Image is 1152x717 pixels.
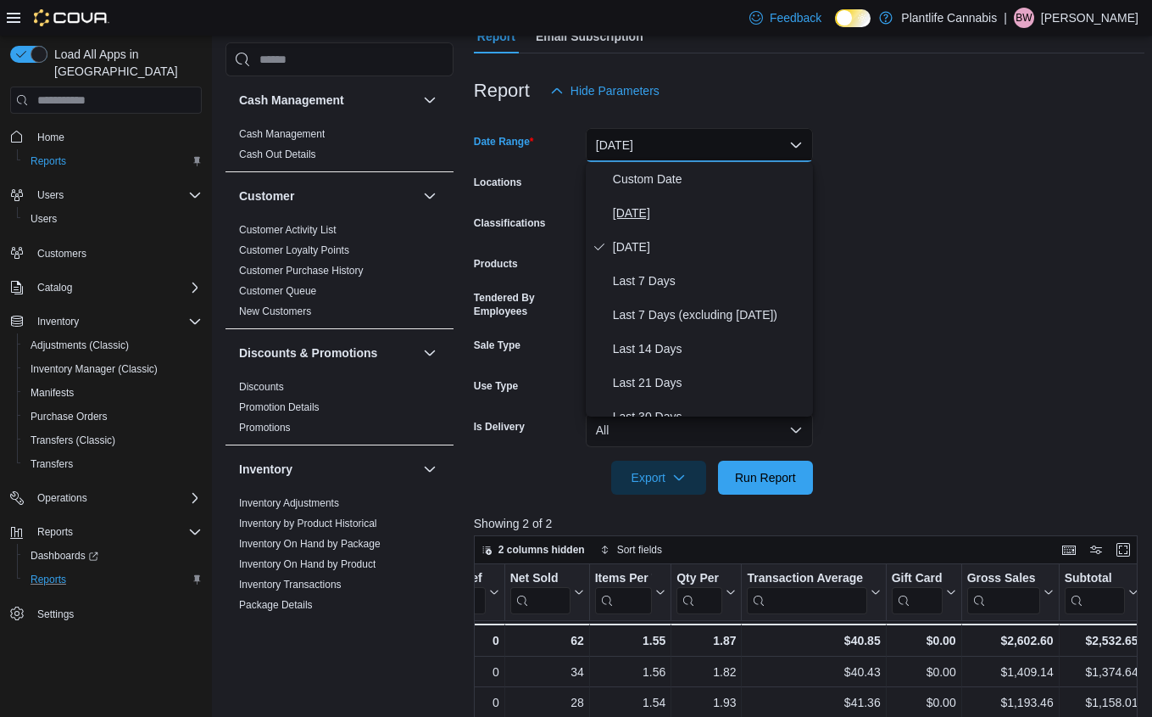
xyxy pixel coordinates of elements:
[595,662,666,682] div: 1.56
[239,148,316,161] span: Cash Out Details
[34,9,109,26] img: Cova
[1064,630,1138,651] div: $2,532.65
[474,379,518,393] label: Use Type
[1064,571,1138,614] button: Subtotal
[509,630,583,651] div: 62
[747,662,880,682] div: $40.43
[31,277,79,298] button: Catalog
[613,373,806,393] span: Last 21 Days
[239,497,339,509] a: Inventory Adjustments
[31,244,93,264] a: Customers
[10,117,202,670] nav: Complex example
[747,571,866,587] div: Transaction Average
[37,131,64,144] span: Home
[239,422,291,434] a: Promotions
[24,406,202,427] span: Purchase Orders
[31,603,202,625] span: Settings
[239,401,320,414] span: Promotion Details
[420,459,440,479] button: Inventory
[835,9,871,27] input: Dark Mode
[239,518,377,529] a: Inventory by Product Historical
[31,339,129,352] span: Adjustments (Classic)
[509,571,570,614] div: Net Sold
[966,571,1039,587] div: Gross Sales
[477,20,515,53] span: Report
[239,461,292,478] h3: Inventory
[239,598,313,612] span: Package Details
[225,124,454,171] div: Cash Management
[1064,662,1138,682] div: $1,374.64
[676,662,736,682] div: 1.82
[420,186,440,206] button: Customer
[735,469,796,486] span: Run Report
[31,154,66,168] span: Reports
[239,344,377,361] h3: Discounts & Promotions
[239,461,416,478] button: Inventory
[3,241,209,266] button: Customers
[31,386,74,400] span: Manifests
[17,381,209,405] button: Manifests
[498,543,585,557] span: 2 columns hidden
[31,126,202,147] span: Home
[225,220,454,328] div: Customer
[31,604,81,625] a: Settings
[891,692,955,713] div: $0.00
[24,569,73,590] a: Reports
[1064,571,1124,587] div: Subtotal
[239,92,416,109] button: Cash Management
[1004,8,1007,28] p: |
[613,305,806,325] span: Last 7 Days (excluding [DATE])
[239,538,381,550] a: Inventory On Hand by Package
[1113,540,1133,560] button: Enter fullscreen
[24,430,122,451] a: Transfers (Classic)
[594,630,665,651] div: 1.55
[47,46,202,80] span: Load All Apps in [GEOGRAPHIC_DATA]
[239,496,339,510] span: Inventory Adjustments
[31,522,202,542] span: Reports
[37,315,79,328] span: Inventory
[239,244,349,256] a: Customer Loyalty Points
[676,630,736,651] div: 1.87
[24,335,202,356] span: Adjustments (Classic)
[613,406,806,427] span: Last 30 Days
[676,571,722,587] div: Qty Per Transaction
[1041,8,1138,28] p: [PERSON_NAME]
[901,8,997,28] p: Plantlife Cannabis
[509,571,583,614] button: Net Sold
[239,380,284,394] span: Discounts
[412,630,498,651] div: 0
[17,568,209,591] button: Reports
[24,151,202,171] span: Reports
[24,383,202,403] span: Manifests
[24,359,164,379] a: Inventory Manager (Classic)
[31,410,108,423] span: Purchase Orders
[239,401,320,413] a: Promotion Details
[31,185,70,205] button: Users
[617,543,662,557] span: Sort fields
[31,362,158,376] span: Inventory Manager (Classic)
[37,608,74,621] span: Settings
[891,662,955,682] div: $0.00
[966,630,1053,651] div: $2,602.60
[31,573,66,586] span: Reports
[594,571,652,614] div: Items Per Transaction
[536,20,643,53] span: Email Subscription
[586,128,813,162] button: [DATE]
[31,549,98,563] span: Dashboards
[24,454,202,474] span: Transfers
[611,461,706,495] button: Export
[239,285,316,297] a: Customer Queue
[31,488,94,508] button: Operations
[24,569,202,590] span: Reports
[420,90,440,110] button: Cash Management
[3,276,209,300] button: Catalog
[24,209,202,229] span: Users
[3,124,209,148] button: Home
[474,339,520,352] label: Sale Type
[412,692,498,713] div: 0
[239,305,311,318] span: New Customers
[613,169,806,189] span: Custom Date
[835,27,836,28] span: Dark Mode
[37,525,73,539] span: Reports
[966,692,1053,713] div: $1,193.46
